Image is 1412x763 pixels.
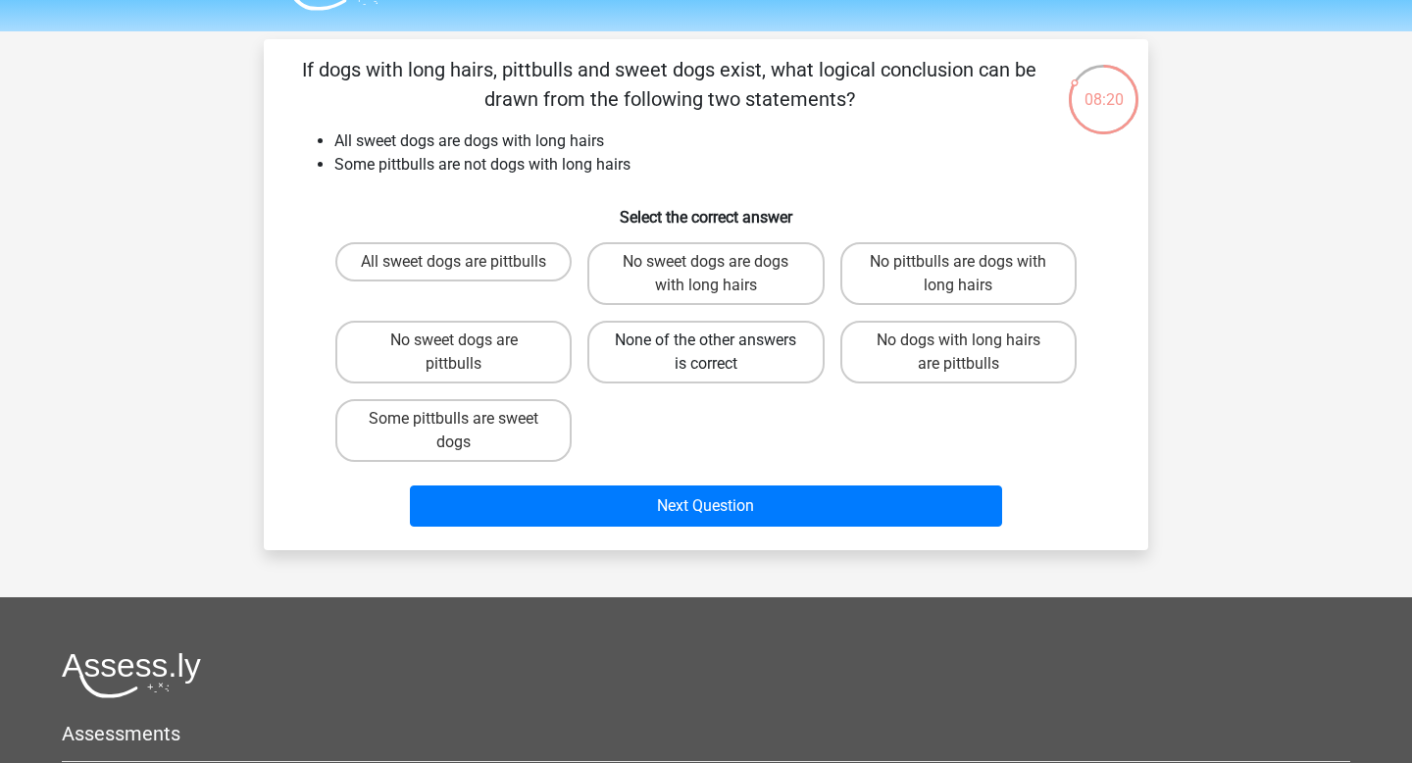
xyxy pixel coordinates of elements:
label: No sweet dogs are dogs with long hairs [587,242,824,305]
li: All sweet dogs are dogs with long hairs [334,129,1117,153]
li: Some pittbulls are not dogs with long hairs [334,153,1117,177]
label: No sweet dogs are pittbulls [335,321,572,383]
h5: Assessments [62,722,1350,745]
label: Some pittbulls are sweet dogs [335,399,572,462]
img: Assessly logo [62,652,201,698]
label: None of the other answers is correct [587,321,824,383]
h6: Select the correct answer [295,192,1117,227]
label: No dogs with long hairs are pittbulls [840,321,1077,383]
button: Next Question [410,485,1003,527]
div: 08:20 [1067,63,1140,112]
label: All sweet dogs are pittbulls [335,242,572,281]
p: If dogs with long hairs, pittbulls and sweet dogs exist, what logical conclusion can be drawn fro... [295,55,1043,114]
label: No pittbulls are dogs with long hairs [840,242,1077,305]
